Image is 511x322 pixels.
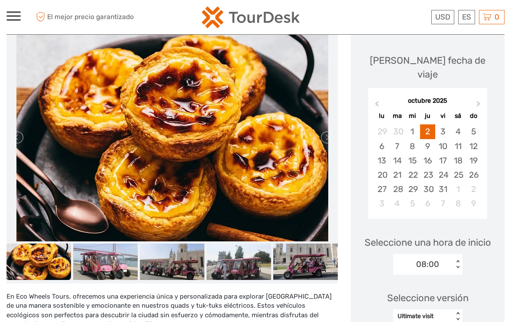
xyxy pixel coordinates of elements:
div: Choose lunes, 20 de octubre de 2025 [374,168,389,182]
div: Choose domingo, 12 de octubre de 2025 [466,139,481,153]
div: Choose martes, 21 de octubre de 2025 [390,168,405,182]
div: Choose domingo, 5 de octubre de 2025 [466,124,481,139]
div: Choose domingo, 19 de octubre de 2025 [466,153,481,168]
div: sá [450,110,466,122]
div: ma [390,110,405,122]
button: Previous Month [369,99,383,113]
span: Seleccione una hora de inicio [365,236,491,249]
div: [PERSON_NAME] fecha de viaje [359,54,496,81]
div: Choose jueves, 23 de octubre de 2025 [420,168,435,182]
div: Seleccione versión [387,291,469,305]
button: Next Month [472,99,486,113]
div: Choose martes, 30 de septiembre de 2025 [390,124,405,139]
div: Choose jueves, 30 de octubre de 2025 [420,182,435,196]
div: Choose miércoles, 15 de octubre de 2025 [405,153,420,168]
div: Choose lunes, 27 de octubre de 2025 [374,182,389,196]
div: ju [420,110,435,122]
div: Choose sábado, 8 de noviembre de 2025 [450,196,466,211]
div: Choose viernes, 3 de octubre de 2025 [435,124,450,139]
div: Choose martes, 4 de noviembre de 2025 [390,196,405,211]
div: Choose jueves, 6 de noviembre de 2025 [420,196,435,211]
img: 4069d5d79bcd4014b4387e503b3913bc_slider_thumbnail.jpg [73,244,138,280]
div: Choose domingo, 9 de noviembre de 2025 [466,196,481,211]
div: mi [405,110,420,122]
div: Choose miércoles, 22 de octubre de 2025 [405,168,420,182]
img: daffc5ca76f44130a3af0d32f5a51419_slider_thumbnail.jpg [140,244,204,280]
div: 08:00 [416,259,439,270]
div: Choose miércoles, 8 de octubre de 2025 [405,139,420,153]
div: Choose sábado, 18 de octubre de 2025 [450,153,466,168]
div: Choose jueves, 9 de octubre de 2025 [420,139,435,153]
div: Choose viernes, 7 de noviembre de 2025 [435,196,450,211]
div: Choose lunes, 3 de noviembre de 2025 [374,196,389,211]
div: octubre 2025 [368,97,487,106]
div: Choose sábado, 25 de octubre de 2025 [450,168,466,182]
div: Choose martes, 28 de octubre de 2025 [390,182,405,196]
div: Choose lunes, 29 de septiembre de 2025 [374,124,389,139]
div: Choose lunes, 6 de octubre de 2025 [374,139,389,153]
div: < > [454,260,461,269]
div: Choose sábado, 11 de octubre de 2025 [450,139,466,153]
div: ES [458,10,475,24]
div: Choose jueves, 2 de octubre de 2025 [420,124,435,139]
img: 0df2ecf1537f408d8b15ddc3e19132b0_slider_thumbnail.jpg [6,244,71,280]
div: lu [374,110,389,122]
div: do [466,110,481,122]
div: Choose domingo, 26 de octubre de 2025 [466,168,481,182]
div: Choose miércoles, 5 de noviembre de 2025 [405,196,420,211]
div: Choose lunes, 13 de octubre de 2025 [374,153,389,168]
div: Choose viernes, 10 de octubre de 2025 [435,139,450,153]
div: Choose martes, 14 de octubre de 2025 [390,153,405,168]
img: 66a0025ba11442cd95efe590d070dcf7_slider_thumbnail.jpg [207,244,271,280]
div: Choose domingo, 2 de noviembre de 2025 [466,182,481,196]
span: 0 [493,13,501,21]
div: Choose viernes, 31 de octubre de 2025 [435,182,450,196]
p: We're away right now. Please check back later! [12,15,98,22]
div: Choose sábado, 1 de noviembre de 2025 [450,182,466,196]
div: Choose martes, 7 de octubre de 2025 [390,139,405,153]
div: Choose miércoles, 29 de octubre de 2025 [405,182,420,196]
div: Choose jueves, 16 de octubre de 2025 [420,153,435,168]
span: USD [435,13,450,21]
img: 2254-3441b4b5-4e5f-4d00-b396-31f1d84a6ebf_logo_small.png [202,7,300,28]
div: < > [454,312,461,321]
div: month 2025-10 [371,124,484,211]
div: Choose sábado, 4 de octubre de 2025 [450,124,466,139]
div: Ultimate visit [398,312,449,321]
div: Choose viernes, 24 de octubre de 2025 [435,168,450,182]
button: Open LiveChat chat widget [100,13,110,24]
img: 4fe6f1e48bb94123994f04fb1f85d25c_slider_thumbnail.jpg [273,244,338,280]
img: 0df2ecf1537f408d8b15ddc3e19132b0_main_slider.jpg [16,33,328,241]
div: Choose viernes, 17 de octubre de 2025 [435,153,450,168]
div: vi [435,110,450,122]
div: Choose miércoles, 1 de octubre de 2025 [405,124,420,139]
span: El mejor precio garantizado [34,10,134,24]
